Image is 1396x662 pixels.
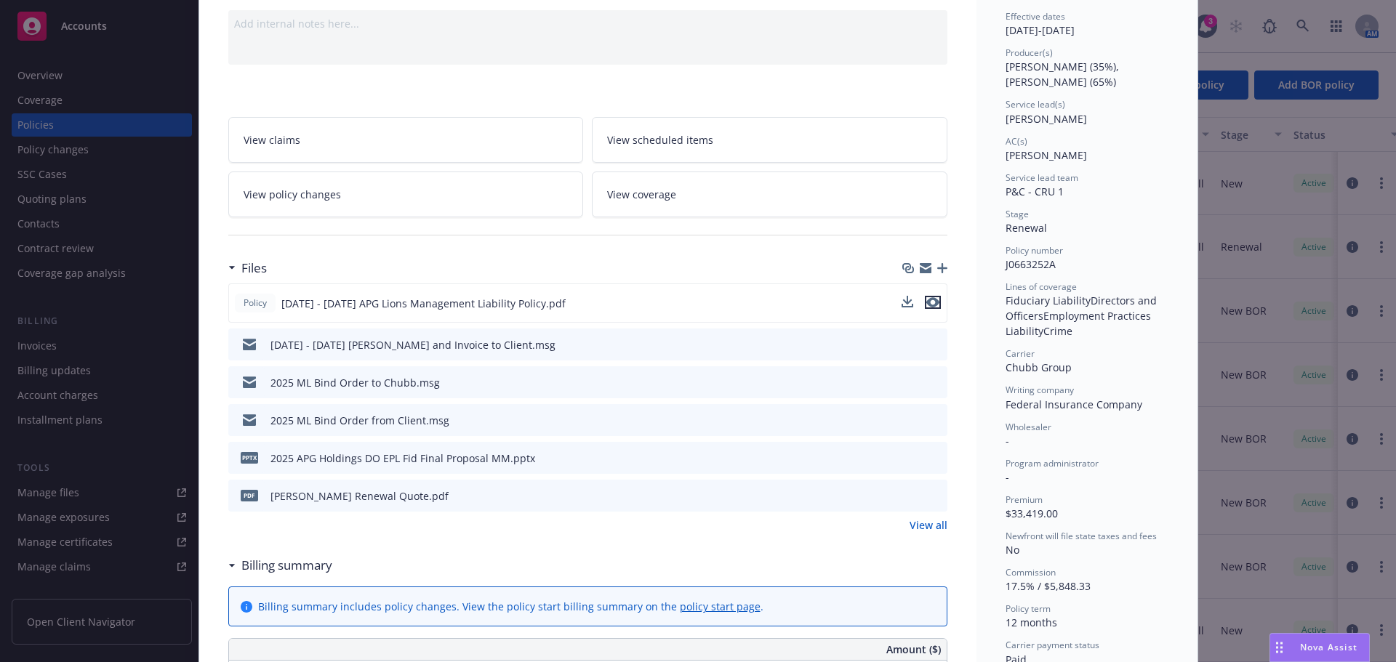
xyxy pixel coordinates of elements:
[680,600,761,613] a: policy start page
[241,556,332,575] h3: Billing summary
[905,375,917,390] button: download file
[1006,421,1051,433] span: Wholesaler
[928,451,942,466] button: preview file
[1006,257,1056,271] span: J0663252A
[592,171,947,217] a: View coverage
[1006,639,1099,651] span: Carrier payment status
[244,187,341,202] span: View policy changes
[1006,98,1065,110] span: Service lead(s)
[1006,506,1058,520] span: $33,419.00
[1269,633,1370,662] button: Nova Assist
[270,337,555,352] div: [DATE] - [DATE] [PERSON_NAME] and Invoice to Client.msg
[1006,244,1063,257] span: Policy number
[1006,457,1099,469] span: Program administrator
[1300,641,1357,653] span: Nova Assist
[925,296,941,309] button: preview file
[1006,60,1122,89] span: [PERSON_NAME] (35%), [PERSON_NAME] (65%)
[1006,470,1009,484] span: -
[905,413,917,428] button: download file
[1006,347,1035,360] span: Carrier
[1006,384,1074,396] span: Writing company
[928,337,942,352] button: preview file
[928,375,942,390] button: preview file
[1006,47,1053,59] span: Producer(s)
[910,517,947,533] a: View all
[928,413,942,428] button: preview file
[1006,309,1154,338] span: Employment Practices Liability
[1006,579,1091,593] span: 17.5% / $5,848.33
[241,452,258,463] span: pptx
[928,488,942,504] button: preview file
[270,451,535,466] div: 2025 APG Holdings DO EPL Fid Final Proposal MM.pptx
[1006,615,1057,629] span: 12 months
[905,488,917,504] button: download file
[228,259,267,278] div: Files
[607,187,676,202] span: View coverage
[902,296,913,307] button: download file
[241,259,267,278] h3: Files
[592,117,947,163] a: View scheduled items
[905,337,917,352] button: download file
[1006,112,1087,126] span: [PERSON_NAME]
[258,599,763,614] div: Billing summary includes policy changes. View the policy start billing summary on the .
[886,642,941,657] span: Amount ($)
[1006,397,1142,411] span: Federal Insurance Company
[1006,294,1160,323] span: Directors and Officers
[1006,208,1029,220] span: Stage
[234,16,942,31] div: Add internal notes here...
[1043,324,1072,338] span: Crime
[1006,10,1168,38] div: [DATE] - [DATE]
[1006,360,1072,374] span: Chubb Group
[228,117,584,163] a: View claims
[1006,185,1064,198] span: P&C - CRU 1
[241,490,258,501] span: pdf
[1006,602,1051,615] span: Policy term
[241,296,270,310] span: Policy
[1006,566,1056,578] span: Commission
[902,296,913,311] button: download file
[1006,171,1078,184] span: Service lead team
[1006,280,1077,293] span: Lines of coverage
[270,413,449,428] div: 2025 ML Bind Order from Client.msg
[228,556,332,575] div: Billing summary
[1006,10,1065,23] span: Effective dates
[1006,221,1047,235] span: Renewal
[1006,135,1027,148] span: AC(s)
[1270,634,1288,661] div: Drag to move
[1006,148,1087,162] span: [PERSON_NAME]
[244,132,300,148] span: View claims
[228,171,584,217] a: View policy changes
[270,488,449,504] div: [PERSON_NAME] Renewal Quote.pdf
[1006,294,1091,307] span: Fiduciary Liability
[1006,493,1043,506] span: Premium
[270,375,440,390] div: 2025 ML Bind Order to Chubb.msg
[925,296,941,311] button: preview file
[1006,434,1009,448] span: -
[281,296,566,311] span: [DATE] - [DATE] APG Lions Management Liability Policy.pdf
[905,451,917,466] button: download file
[1006,530,1157,542] span: Newfront will file state taxes and fees
[1006,543,1019,557] span: No
[607,132,713,148] span: View scheduled items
